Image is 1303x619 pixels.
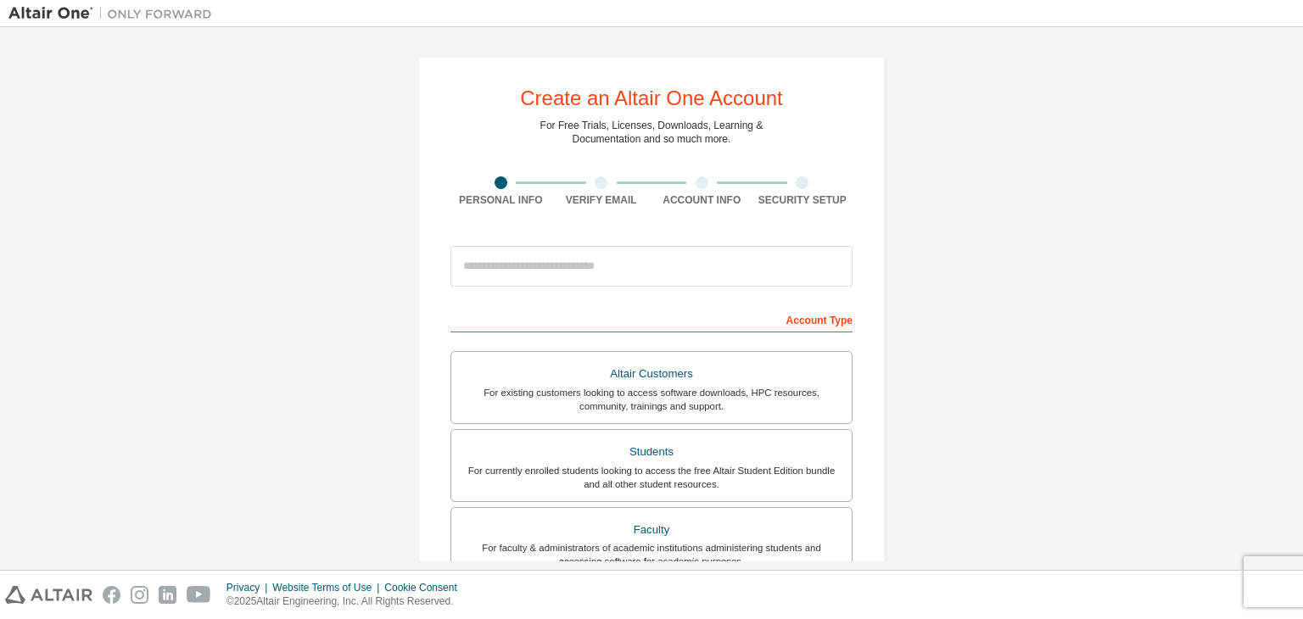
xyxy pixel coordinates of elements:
[5,586,92,604] img: altair_logo.svg
[226,594,467,609] p: © 2025 Altair Engineering, Inc. All Rights Reserved.
[103,586,120,604] img: facebook.svg
[551,193,652,207] div: Verify Email
[159,586,176,604] img: linkedin.svg
[187,586,211,604] img: youtube.svg
[461,386,842,413] div: For existing customers looking to access software downloads, HPC resources, community, trainings ...
[461,518,842,542] div: Faculty
[651,193,752,207] div: Account Info
[272,581,384,594] div: Website Terms of Use
[461,440,842,464] div: Students
[461,541,842,568] div: For faculty & administrators of academic institutions administering students and accessing softwa...
[461,362,842,386] div: Altair Customers
[8,5,221,22] img: Altair One
[131,586,148,604] img: instagram.svg
[752,193,853,207] div: Security Setup
[450,193,551,207] div: Personal Info
[520,88,783,109] div: Create an Altair One Account
[461,464,842,491] div: For currently enrolled students looking to access the free Altair Student Edition bundle and all ...
[226,581,272,594] div: Privacy
[540,119,763,146] div: For Free Trials, Licenses, Downloads, Learning & Documentation and so much more.
[450,305,853,332] div: Account Type
[384,581,467,594] div: Cookie Consent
